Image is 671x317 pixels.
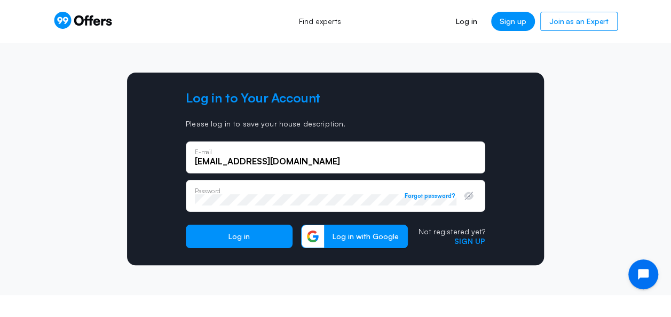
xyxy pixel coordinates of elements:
p: E-mail [195,149,211,155]
p: Not registered yet? [419,227,485,236]
a: Log in [447,12,485,31]
button: Log in with Google [301,225,408,248]
span: Log in with Google [324,232,407,241]
button: Log in [186,225,293,248]
a: Find experts [287,10,353,33]
p: Password [195,188,220,194]
h2: Log in to Your Account [186,90,485,106]
a: Sign up [454,236,485,245]
p: Please log in to save your house description. [186,119,485,129]
button: Forgot password? [405,192,455,200]
a: Sign up [491,12,535,31]
a: Join as an Expert [540,12,618,31]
